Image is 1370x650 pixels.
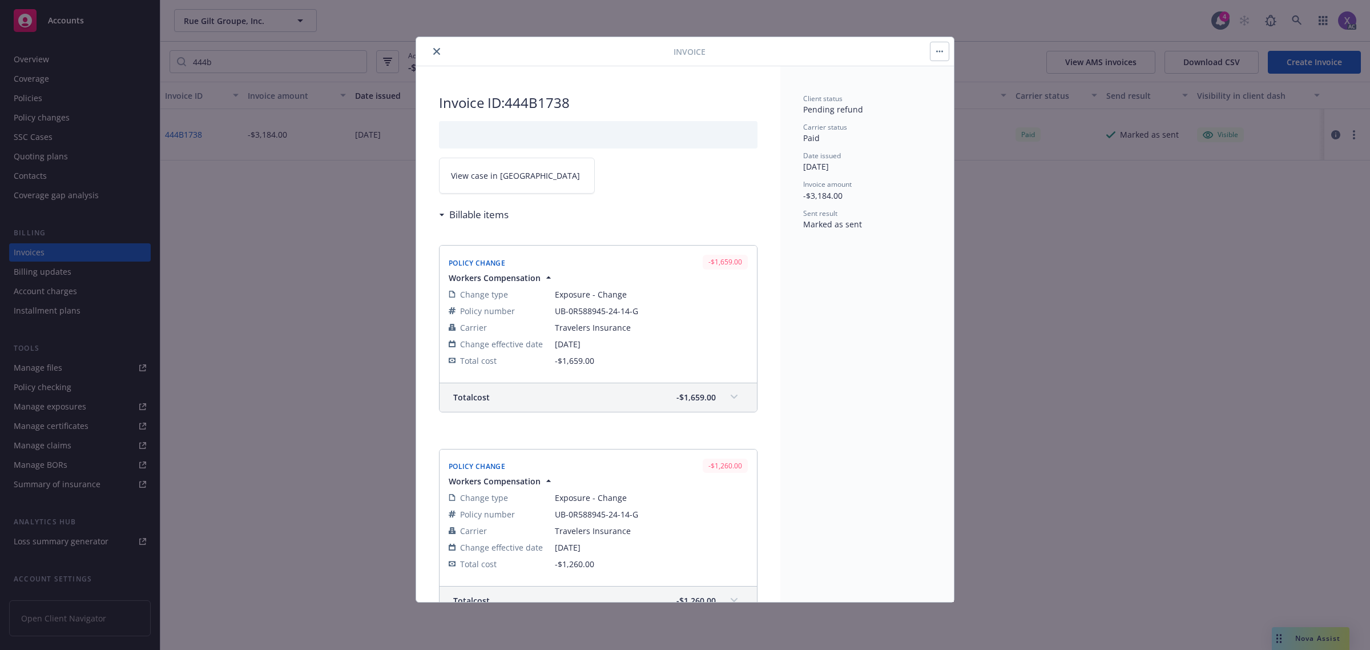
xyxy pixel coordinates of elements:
[803,151,841,161] span: Date issued
[440,587,757,615] div: Totalcost-$1,260.00
[460,541,543,553] span: Change effective date
[803,208,837,218] span: Sent result
[803,133,820,143] span: Paid
[703,459,748,473] div: -$1,260.00
[460,525,487,537] span: Carrier
[803,219,862,230] span: Marked as sent
[439,158,595,194] a: View case in [GEOGRAPHIC_DATA]
[449,475,554,487] button: Workers Compensation
[555,322,748,334] span: Travelers Insurance
[803,161,829,172] span: [DATE]
[449,258,505,268] span: Policy Change
[449,272,541,284] span: Workers Compensation
[453,595,490,607] span: Total cost
[803,94,843,103] span: Client status
[703,255,748,269] div: -$1,659.00
[555,541,748,553] span: [DATE]
[460,508,515,520] span: Policy number
[430,45,444,58] button: close
[555,525,748,537] span: Travelers Insurance
[449,475,541,487] span: Workers Compensation
[451,170,580,182] span: View case in [GEOGRAPHIC_DATA]
[449,207,509,222] h3: Billable items
[460,322,487,334] span: Carrier
[555,355,594,366] span: -$1,659.00
[439,94,757,112] h2: Invoice ID: 444B1738
[555,288,748,300] span: Exposure - Change
[460,355,497,367] span: Total cost
[555,508,748,520] span: UB-0R588945-24-14-G
[803,190,843,201] span: -$3,184.00
[803,104,863,115] span: Pending refund
[460,338,543,350] span: Change effective date
[803,179,852,189] span: Invoice amount
[460,288,508,300] span: Change type
[460,305,515,317] span: Policy number
[555,305,748,317] span: UB-0R588945-24-14-G
[674,46,706,58] span: Invoice
[460,492,508,504] span: Change type
[449,272,554,284] button: Workers Compensation
[676,595,716,607] span: -$1,260.00
[453,391,490,403] span: Total cost
[676,391,716,403] span: -$1,659.00
[555,559,594,569] span: -$1,260.00
[449,462,505,471] span: Policy Change
[440,383,757,412] div: Totalcost-$1,659.00
[439,207,509,222] div: Billable items
[803,122,847,132] span: Carrier status
[555,492,748,504] span: Exposure - Change
[460,558,497,570] span: Total cost
[555,338,748,350] span: [DATE]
